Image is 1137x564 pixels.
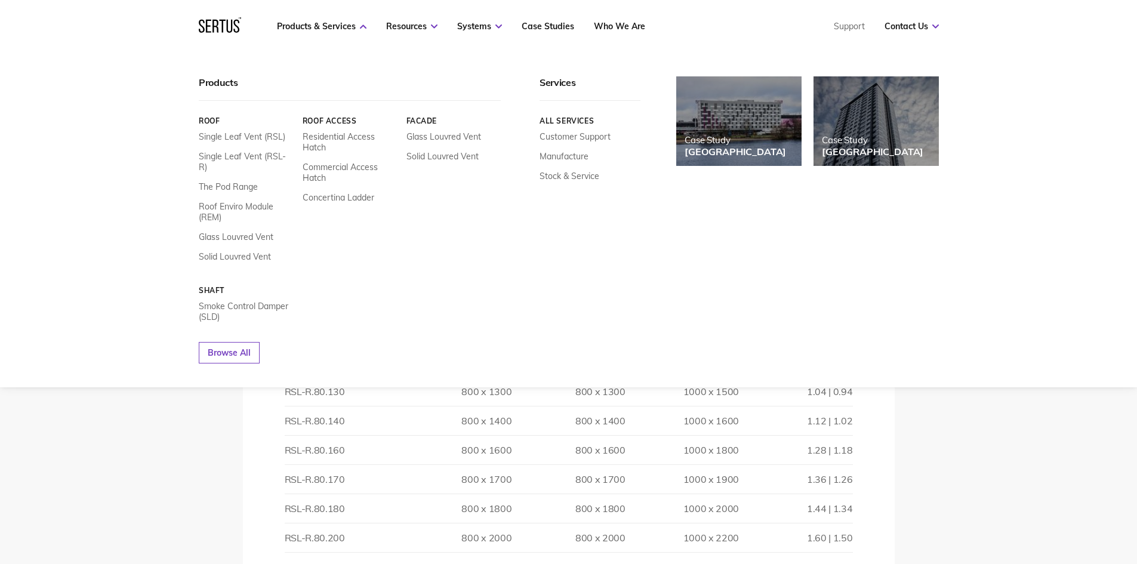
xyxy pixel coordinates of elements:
a: Manufacture [540,151,588,162]
a: Products & Services [277,21,366,32]
a: All services [540,116,640,125]
td: 1.36 | 1.26 [739,465,852,494]
a: Commercial Access Hatch [302,162,397,183]
div: Case Study [685,134,786,146]
a: Roof Enviro Module (REM) [199,201,294,223]
a: Contact Us [885,21,939,32]
a: Case Study[GEOGRAPHIC_DATA] [814,76,939,166]
td: RSL-R.80.170 [285,465,398,494]
a: Solid Louvred Vent [406,151,478,162]
a: Case Study[GEOGRAPHIC_DATA] [676,76,802,166]
a: The Pod Range [199,181,258,192]
td: 1000 x 1600 [625,406,739,436]
td: 800 x 1800 [398,494,512,523]
td: 800 x 1400 [398,406,512,436]
a: Roof Access [302,116,397,125]
td: 800 x 1800 [512,494,625,523]
td: RSL-R.80.160 [285,436,398,465]
div: Case Study [822,134,923,146]
td: 800 x 1300 [512,377,625,406]
td: 800 x 1700 [398,465,512,494]
a: Shaft [199,286,294,295]
td: RSL-R.80.200 [285,523,398,553]
a: Systems [457,21,502,32]
td: 800 x 2000 [398,523,512,553]
a: Smoke Control Damper (SLD) [199,301,294,322]
a: Case Studies [522,21,574,32]
td: 800 x 2000 [512,523,625,553]
a: Roof [199,116,294,125]
a: Solid Louvred Vent [199,251,271,262]
td: RSL-R.80.140 [285,406,398,436]
a: Single Leaf Vent (RSL-R) [199,151,294,172]
td: 1000 x 1800 [625,436,739,465]
td: 1.60 | 1.50 [739,523,852,553]
td: 800 x 1300 [398,377,512,406]
td: 800 x 1600 [512,436,625,465]
td: 1000 x 1500 [625,377,739,406]
a: Resources [386,21,437,32]
a: Single Leaf Vent (RSL) [199,131,285,142]
a: Residential Access Hatch [302,131,397,153]
td: 800 x 1600 [398,436,512,465]
td: 1.44 | 1.34 [739,494,852,523]
td: 1.04 | 0.94 [739,377,852,406]
td: 1000 x 2000 [625,494,739,523]
a: Who We Are [594,21,645,32]
a: Customer Support [540,131,611,142]
a: Stock & Service [540,171,599,181]
a: Concertina Ladder [302,192,374,203]
td: RSL-R.80.130 [285,377,398,406]
td: 1000 x 2200 [625,523,739,553]
div: [GEOGRAPHIC_DATA] [685,146,786,158]
a: Facade [406,116,501,125]
td: 800 x 1400 [512,406,625,436]
div: Products [199,76,501,101]
td: 1.28 | 1.18 [739,436,852,465]
td: RSL-R.80.180 [285,494,398,523]
a: Glass Louvred Vent [199,232,273,242]
td: 1.12 | 1.02 [739,406,852,436]
div: Services [540,76,640,101]
td: 800 x 1700 [512,465,625,494]
a: Support [834,21,865,32]
div: [GEOGRAPHIC_DATA] [822,146,923,158]
td: 1000 x 1900 [625,465,739,494]
a: Browse All [199,342,260,363]
a: Glass Louvred Vent [406,131,480,142]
